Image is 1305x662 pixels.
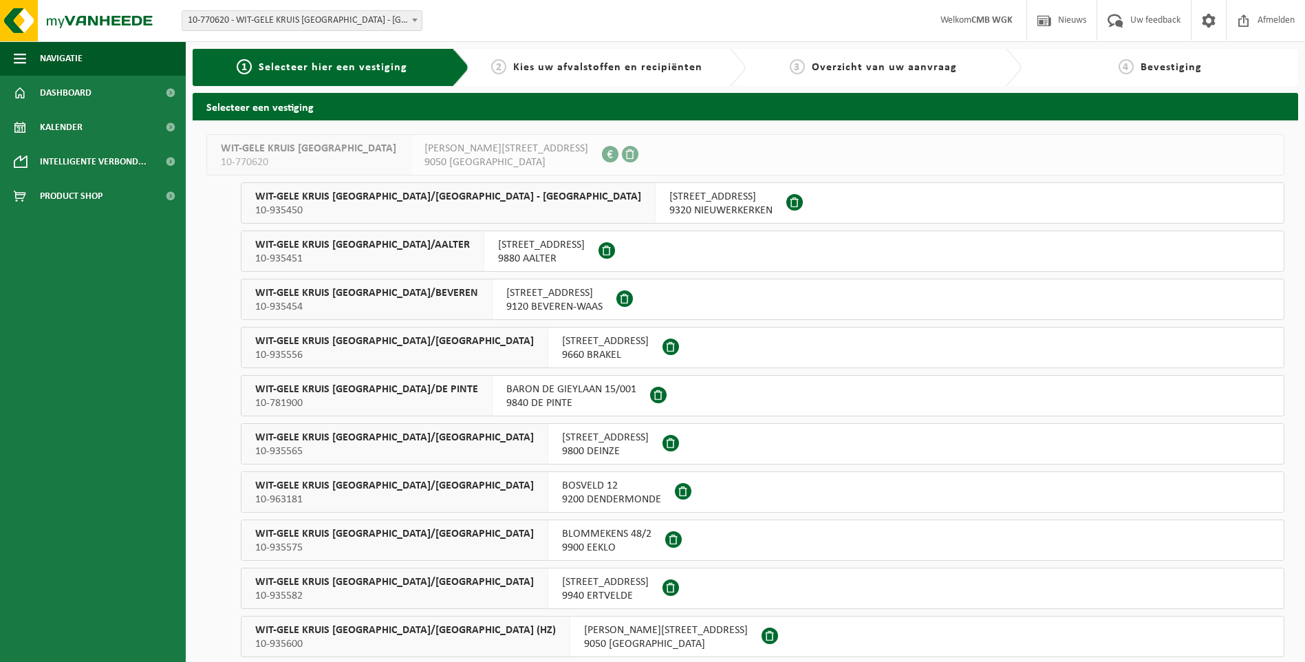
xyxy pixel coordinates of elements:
[255,431,534,445] span: WIT-GELE KRUIS [GEOGRAPHIC_DATA]/[GEOGRAPHIC_DATA]
[255,623,556,637] span: WIT-GELE KRUIS [GEOGRAPHIC_DATA]/[GEOGRAPHIC_DATA] (HZ)
[562,479,661,493] span: BOSVELD 12
[971,15,1013,25] strong: CMB WGK
[193,93,1298,120] h2: Selecteer een vestiging
[584,623,748,637] span: [PERSON_NAME][STREET_ADDRESS]
[255,479,534,493] span: WIT-GELE KRUIS [GEOGRAPHIC_DATA]/[GEOGRAPHIC_DATA]
[562,348,649,362] span: 9660 BRAKEL
[40,179,103,213] span: Product Shop
[255,348,534,362] span: 10-935556
[241,279,1284,320] button: WIT-GELE KRUIS [GEOGRAPHIC_DATA]/BEVEREN 10-935454 [STREET_ADDRESS]9120 BEVEREN-WAAS
[255,334,534,348] span: WIT-GELE KRUIS [GEOGRAPHIC_DATA]/[GEOGRAPHIC_DATA]
[1119,59,1134,74] span: 4
[255,589,534,603] span: 10-935582
[562,527,651,541] span: BLOMMEKENS 48/2
[255,300,478,314] span: 10-935454
[424,156,588,169] span: 9050 [GEOGRAPHIC_DATA]
[40,41,83,76] span: Navigatie
[241,520,1284,561] button: WIT-GELE KRUIS [GEOGRAPHIC_DATA]/[GEOGRAPHIC_DATA] 10-935575 BLOMMEKENS 48/29900 EEKLO
[255,637,556,651] span: 10-935600
[255,493,534,506] span: 10-963181
[1141,62,1202,73] span: Bevestiging
[255,190,641,204] span: WIT-GELE KRUIS [GEOGRAPHIC_DATA]/[GEOGRAPHIC_DATA] - [GEOGRAPHIC_DATA]
[182,10,422,31] span: 10-770620 - WIT-GELE KRUIS OOST-VLAANDEREN - LEDEBERG
[562,445,649,458] span: 9800 DEINZE
[562,589,649,603] span: 9940 ERTVELDE
[255,204,641,217] span: 10-935450
[241,327,1284,368] button: WIT-GELE KRUIS [GEOGRAPHIC_DATA]/[GEOGRAPHIC_DATA] 10-935556 [STREET_ADDRESS]9660 BRAKEL
[584,637,748,651] span: 9050 [GEOGRAPHIC_DATA]
[562,541,651,555] span: 9900 EEKLO
[241,568,1284,609] button: WIT-GELE KRUIS [GEOGRAPHIC_DATA]/[GEOGRAPHIC_DATA] 10-935582 [STREET_ADDRESS]9940 ERTVELDE
[506,383,636,396] span: BARON DE GIEYLAAN 15/001
[255,383,478,396] span: WIT-GELE KRUIS [GEOGRAPHIC_DATA]/DE PINTE
[40,76,91,110] span: Dashboard
[241,471,1284,513] button: WIT-GELE KRUIS [GEOGRAPHIC_DATA]/[GEOGRAPHIC_DATA] 10-963181 BOSVELD 129200 DENDERMONDE
[221,142,396,156] span: WIT-GELE KRUIS [GEOGRAPHIC_DATA]
[255,238,470,252] span: WIT-GELE KRUIS [GEOGRAPHIC_DATA]/AALTER
[255,575,534,589] span: WIT-GELE KRUIS [GEOGRAPHIC_DATA]/[GEOGRAPHIC_DATA]
[255,396,478,410] span: 10-781900
[669,204,773,217] span: 9320 NIEUWERKERKEN
[40,110,83,145] span: Kalender
[812,62,957,73] span: Overzicht van uw aanvraag
[562,334,649,348] span: [STREET_ADDRESS]
[506,300,603,314] span: 9120 BEVEREN-WAAS
[40,145,147,179] span: Intelligente verbond...
[241,231,1284,272] button: WIT-GELE KRUIS [GEOGRAPHIC_DATA]/AALTER 10-935451 [STREET_ADDRESS]9880 AALTER
[241,616,1284,657] button: WIT-GELE KRUIS [GEOGRAPHIC_DATA]/[GEOGRAPHIC_DATA] (HZ) 10-935600 [PERSON_NAME][STREET_ADDRESS]90...
[424,142,588,156] span: [PERSON_NAME][STREET_ADDRESS]
[506,396,636,410] span: 9840 DE PINTE
[259,62,407,73] span: Selecteer hier een vestiging
[498,238,585,252] span: [STREET_ADDRESS]
[237,59,252,74] span: 1
[255,445,534,458] span: 10-935565
[790,59,805,74] span: 3
[491,59,506,74] span: 2
[255,541,534,555] span: 10-935575
[669,190,773,204] span: [STREET_ADDRESS]
[255,527,534,541] span: WIT-GELE KRUIS [GEOGRAPHIC_DATA]/[GEOGRAPHIC_DATA]
[221,156,396,169] span: 10-770620
[241,423,1284,465] button: WIT-GELE KRUIS [GEOGRAPHIC_DATA]/[GEOGRAPHIC_DATA] 10-935565 [STREET_ADDRESS]9800 DEINZE
[506,286,603,300] span: [STREET_ADDRESS]
[182,11,422,30] span: 10-770620 - WIT-GELE KRUIS OOST-VLAANDEREN - LEDEBERG
[562,493,661,506] span: 9200 DENDERMONDE
[255,252,470,266] span: 10-935451
[255,286,478,300] span: WIT-GELE KRUIS [GEOGRAPHIC_DATA]/BEVEREN
[513,62,702,73] span: Kies uw afvalstoffen en recipiënten
[498,252,585,266] span: 9880 AALTER
[241,182,1284,224] button: WIT-GELE KRUIS [GEOGRAPHIC_DATA]/[GEOGRAPHIC_DATA] - [GEOGRAPHIC_DATA] 10-935450 [STREET_ADDRESS]...
[562,431,649,445] span: [STREET_ADDRESS]
[562,575,649,589] span: [STREET_ADDRESS]
[241,375,1284,416] button: WIT-GELE KRUIS [GEOGRAPHIC_DATA]/DE PINTE 10-781900 BARON DE GIEYLAAN 15/0019840 DE PINTE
